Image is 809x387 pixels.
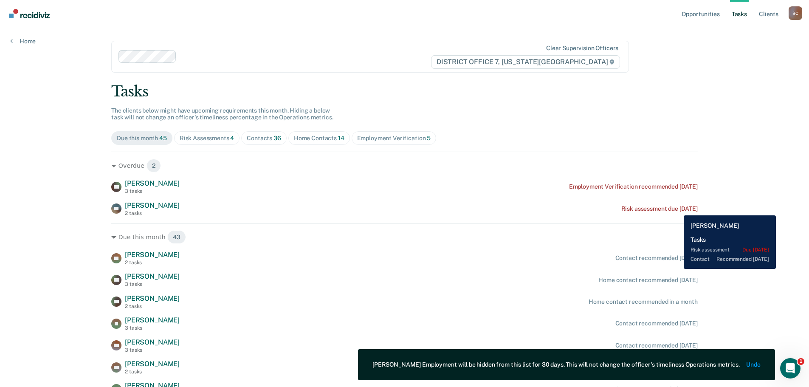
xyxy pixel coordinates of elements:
div: 3 tasks [125,347,180,353]
div: Overdue 2 [111,159,698,172]
div: B C [789,6,802,20]
div: Contact recommended [DATE] [615,320,698,327]
span: [PERSON_NAME] [125,272,180,280]
div: Risk assessment due [DATE] [621,205,698,212]
span: 4 [230,135,234,141]
a: Home [10,37,36,45]
span: 45 [159,135,167,141]
div: [PERSON_NAME] Employment will be hidden from this list for 30 days. This will not change the offi... [372,361,739,368]
div: 2 tasks [125,210,180,216]
div: Contacts [247,135,281,142]
span: 14 [338,135,344,141]
span: 36 [273,135,281,141]
div: Due this month [117,135,167,142]
div: Clear supervision officers [546,45,618,52]
div: 3 tasks [125,325,180,331]
img: Recidiviz [9,9,50,18]
span: DISTRICT OFFICE 7, [US_STATE][GEOGRAPHIC_DATA] [431,55,620,69]
span: [PERSON_NAME] [125,316,180,324]
button: Undo [747,361,761,368]
div: Home contact recommended [DATE] [598,277,698,284]
span: 43 [167,230,186,244]
span: [PERSON_NAME] [125,201,180,209]
div: Tasks [111,83,698,100]
span: 1 [798,358,804,365]
span: [PERSON_NAME] [125,338,180,346]
iframe: Intercom live chat [780,358,801,379]
div: Contact recommended [DATE] [615,342,698,349]
span: [PERSON_NAME] [125,179,180,187]
div: Home Contacts [294,135,344,142]
div: Employment Verification [357,135,431,142]
div: Due this month 43 [111,230,698,244]
div: 3 tasks [125,281,180,287]
button: Profile dropdown button [789,6,802,20]
div: 2 tasks [125,260,180,266]
span: 2 [147,159,161,172]
div: Home contact recommended in a month [589,298,698,305]
div: Contact recommended [DATE] [615,254,698,262]
div: 2 tasks [125,303,180,309]
div: 3 tasks [125,188,180,194]
div: Employment Verification recommended [DATE] [569,183,698,190]
span: [PERSON_NAME] [125,294,180,302]
span: [PERSON_NAME] [125,360,180,368]
span: 5 [427,135,431,141]
span: [PERSON_NAME] [125,251,180,259]
div: 2 tasks [125,369,180,375]
div: Risk Assessments [180,135,234,142]
span: The clients below might have upcoming requirements this month. Hiding a below task will not chang... [111,107,333,121]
